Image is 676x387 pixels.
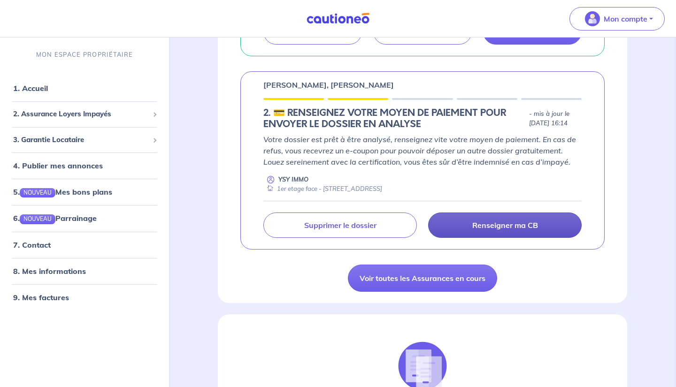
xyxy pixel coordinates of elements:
[263,79,394,91] p: [PERSON_NAME], [PERSON_NAME]
[529,109,582,128] p: - mis à jour le [DATE] 16:14
[36,50,133,59] p: MON ESPACE PROPRIÉTAIRE
[263,107,582,130] div: state: CB-IN-PROGRESS, Context: NEW,CHOOSE-CERTIFICATE,RELATIONSHIP,LESSOR-DOCUMENTS
[13,292,69,302] a: 9. Mes factures
[4,79,165,98] div: 1. Accueil
[428,212,582,238] a: Renseigner ma CB
[13,161,103,170] a: 4. Publier mes annonces
[4,182,165,201] div: 5.NOUVEAUMes bons plans
[4,288,165,306] div: 9. Mes factures
[13,266,86,275] a: 8. Mes informations
[4,235,165,254] div: 7. Contact
[263,107,525,130] h5: 2.︎ 💳 RENSEIGNEZ VOTRE MOYEN DE PAIEMENT POUR ENVOYER LE DOSSIER EN ANALYSE
[278,175,308,184] p: YSY IMMO
[13,240,51,249] a: 7. Contact
[585,11,600,26] img: illu_account_valid_menu.svg
[4,261,165,280] div: 8. Mes informations
[472,220,538,230] p: Renseigner ma CB
[13,213,97,223] a: 6.NOUVEAUParrainage
[13,109,149,120] span: 2. Assurance Loyers Impayés
[4,105,165,123] div: 2. Assurance Loyers Impayés
[348,265,497,292] a: Voir toutes les Assurances en cours
[4,130,165,149] div: 3. Garantie Locataire
[263,184,382,193] div: 1er etage face - [STREET_ADDRESS]
[569,7,665,30] button: illu_account_valid_menu.svgMon compte
[13,134,149,145] span: 3. Garantie Locataire
[303,13,373,24] img: Cautioneo
[13,83,48,93] a: 1. Accueil
[604,13,647,24] p: Mon compte
[4,209,165,228] div: 6.NOUVEAUParrainage
[4,156,165,175] div: 4. Publier mes annonces
[13,187,112,197] a: 5.NOUVEAUMes bons plans
[263,212,417,238] a: Supprimer le dossier
[304,220,376,230] p: Supprimer le dossier
[263,134,582,167] p: Votre dossier est prêt à être analysé, renseignez vite votre moyen de paiement. En cas de refus, ...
